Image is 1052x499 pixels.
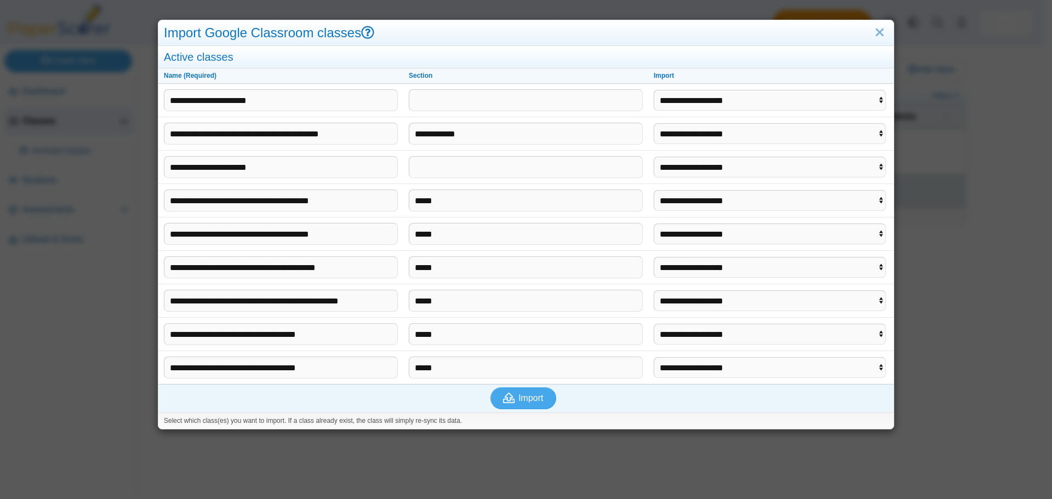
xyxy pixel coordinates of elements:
[648,68,894,84] th: Import
[158,20,894,46] div: Import Google Classroom classes
[158,412,894,429] div: Select which class(es) you want to import. If a class already exist, the class will simply re-syn...
[158,46,894,68] div: Active classes
[158,68,403,84] th: Name (Required)
[871,24,888,42] a: Close
[490,387,556,409] button: Import
[403,68,648,84] th: Section
[518,393,543,403] span: Import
